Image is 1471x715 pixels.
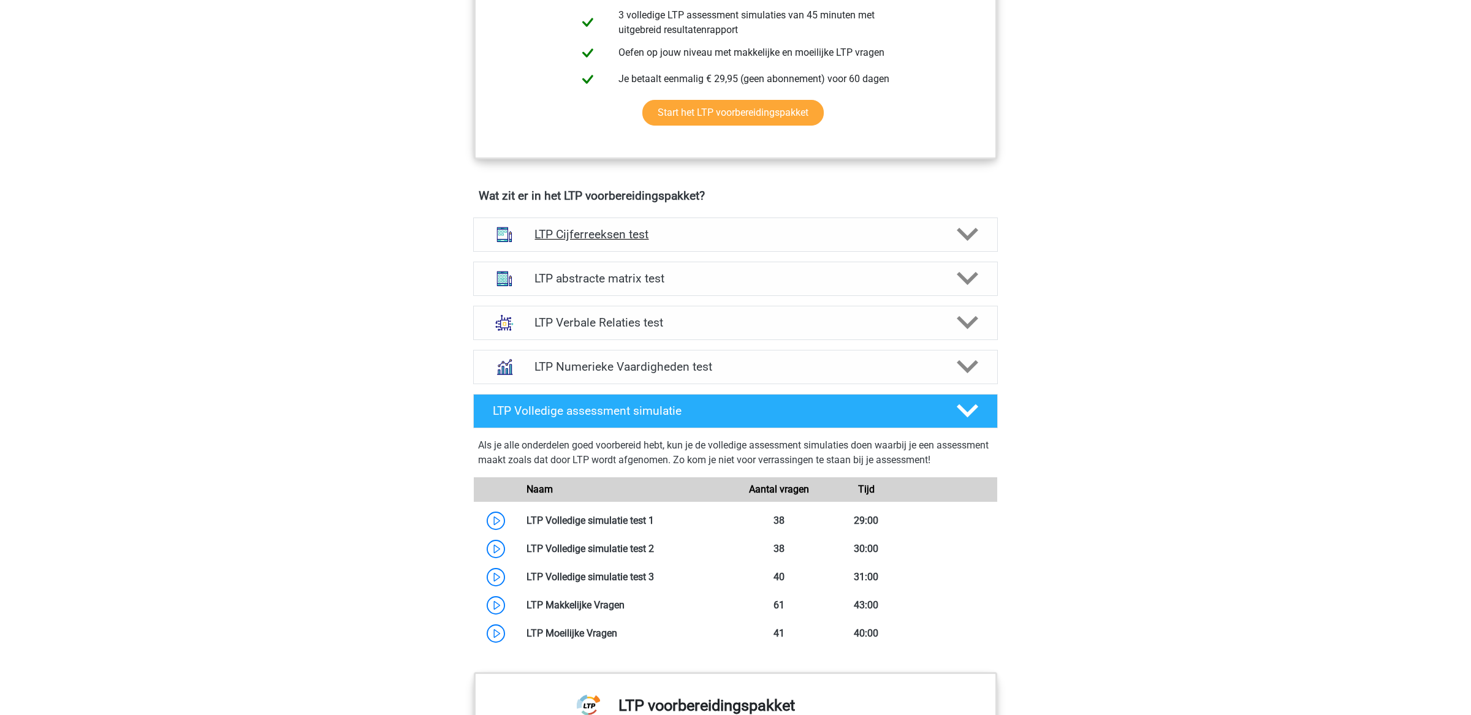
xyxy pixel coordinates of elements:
[823,482,910,497] div: Tijd
[534,316,936,330] h4: LTP Verbale Relaties test
[493,404,937,418] h4: LTP Volledige assessment simulatie
[468,350,1003,384] a: numeriek redeneren LTP Numerieke Vaardigheden test
[534,271,936,286] h4: LTP abstracte matrix test
[468,262,1003,296] a: abstracte matrices LTP abstracte matrix test
[488,351,520,383] img: numeriek redeneren
[517,542,735,556] div: LTP Volledige simulatie test 2
[642,100,824,126] a: Start het LTP voorbereidingspakket
[488,263,520,295] img: abstracte matrices
[517,570,735,584] div: LTP Volledige simulatie test 3
[534,227,936,241] h4: LTP Cijferreeksen test
[517,626,735,641] div: LTP Moeilijke Vragen
[735,482,823,497] div: Aantal vragen
[488,307,520,339] img: analogieen
[468,394,1003,428] a: LTP Volledige assessment simulatie
[468,306,1003,340] a: analogieen LTP Verbale Relaties test
[468,218,1003,252] a: cijferreeksen LTP Cijferreeksen test
[517,598,735,613] div: LTP Makkelijke Vragen
[517,482,735,497] div: Naam
[478,438,993,472] div: Als je alle onderdelen goed voorbereid hebt, kun je de volledige assessment simulaties doen waarb...
[534,360,936,374] h4: LTP Numerieke Vaardigheden test
[479,189,992,203] h4: Wat zit er in het LTP voorbereidingspakket?
[488,219,520,251] img: cijferreeksen
[517,513,735,528] div: LTP Volledige simulatie test 1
